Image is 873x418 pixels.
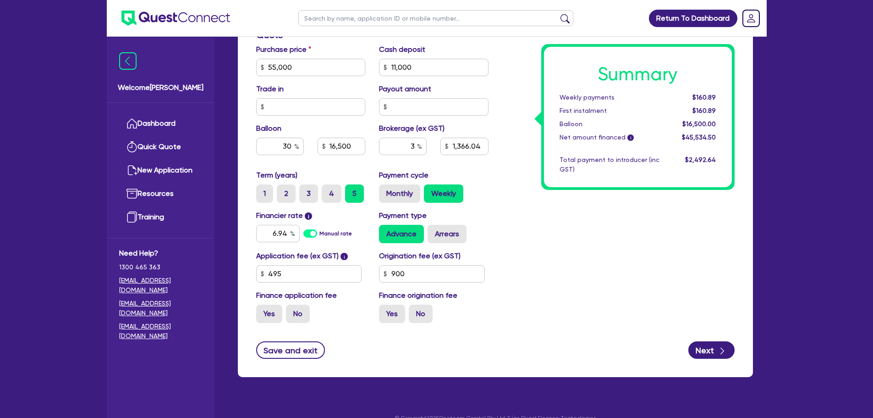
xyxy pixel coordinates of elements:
label: Monthly [379,184,420,203]
span: $160.89 [692,107,716,114]
label: 3 [299,184,318,203]
label: 1 [256,184,273,203]
label: Payout amount [379,84,431,95]
button: Next [688,341,735,359]
label: Purchase price [256,44,311,55]
h1: Summary [560,63,716,85]
input: Search by name, application ID or mobile number... [298,10,573,26]
label: No [286,305,310,323]
label: Finance origination fee [379,290,457,301]
label: Advance [379,225,424,243]
span: $16,500.00 [682,120,716,128]
img: quest-connect-logo-blue [121,11,230,26]
a: Quick Quote [119,135,202,159]
label: 2 [277,184,296,203]
label: Yes [256,305,282,323]
a: Resources [119,182,202,206]
label: Yes [379,305,405,323]
label: Trade in [256,84,284,95]
label: Term (years) [256,170,297,181]
button: Save and exit [256,341,325,359]
label: Finance application fee [256,290,337,301]
span: i [340,253,348,260]
span: $45,534.50 [682,134,716,141]
label: No [409,305,433,323]
div: First instalment [553,106,666,116]
span: $160.89 [692,94,716,101]
img: new-application [126,165,137,176]
a: New Application [119,159,202,182]
label: Payment type [379,210,427,221]
a: Return To Dashboard [649,10,737,27]
a: Training [119,206,202,229]
label: Financier rate [256,210,313,221]
label: 4 [322,184,341,203]
span: Welcome [PERSON_NAME] [118,82,203,93]
span: i [627,135,634,141]
label: Arrears [428,225,467,243]
label: Cash deposit [379,44,425,55]
label: Weekly [424,184,463,203]
label: Payment cycle [379,170,428,181]
img: training [126,212,137,223]
div: Weekly payments [553,93,666,102]
div: Balloon [553,119,666,129]
a: [EMAIL_ADDRESS][DOMAIN_NAME] [119,299,202,318]
a: Dropdown toggle [739,6,763,30]
label: 5 [345,184,364,203]
span: i [305,212,312,220]
a: Dashboard [119,112,202,135]
a: [EMAIL_ADDRESS][DOMAIN_NAME] [119,322,202,341]
span: Need Help? [119,248,202,259]
span: 1300 465 363 [119,262,202,272]
div: Net amount financed [553,133,666,142]
label: Origination fee (ex GST) [379,251,461,262]
img: resources [126,188,137,199]
a: [EMAIL_ADDRESS][DOMAIN_NAME] [119,276,202,295]
img: icon-menu-close [119,52,137,70]
label: Brokerage (ex GST) [379,123,445,134]
label: Application fee (ex GST) [256,251,339,262]
label: Balloon [256,123,281,134]
img: quick-quote [126,141,137,152]
span: $2,492.64 [685,156,716,163]
div: Total payment to introducer (inc GST) [553,155,666,174]
label: Manual rate [319,229,352,238]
